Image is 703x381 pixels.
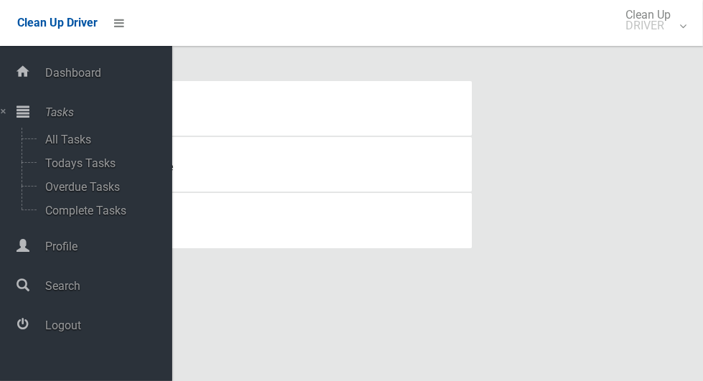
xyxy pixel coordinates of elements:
span: Todays Tasks [41,156,160,170]
span: Clean Up Driver [17,16,98,29]
span: Dashboard [41,66,172,80]
span: Overdue Tasks [41,180,160,194]
span: All Tasks [41,133,160,146]
span: Tasks [41,105,172,119]
a: Clean Up Driver [17,12,98,34]
span: Profile [41,240,172,253]
span: Logout [41,319,172,332]
span: Search [41,279,172,293]
span: Complete Tasks [41,204,160,217]
small: DRIVER [626,20,671,31]
span: Clean Up [618,9,685,31]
